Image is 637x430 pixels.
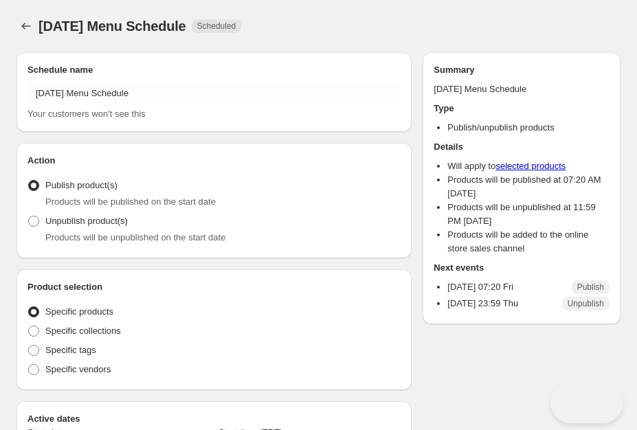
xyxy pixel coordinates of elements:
[45,364,111,374] span: Specific vendors
[45,196,216,207] span: Products will be published on the start date
[568,298,604,309] span: Unpublish
[550,382,623,423] iframe: Help Scout Beacon - Open
[447,297,518,310] p: [DATE] 23:59 Thu
[45,326,121,336] span: Specific collections
[45,306,113,317] span: Specific products
[434,102,610,115] h2: Type
[45,216,128,226] span: Unpublish product(s)
[434,261,610,275] h2: Next events
[38,19,186,34] span: [DATE] Menu Schedule
[447,228,610,256] li: Products will be added to the online store sales channel
[27,154,401,168] h2: Action
[434,63,610,77] h2: Summary
[495,161,566,171] a: selected products
[577,282,604,293] span: Publish
[45,345,96,355] span: Specific tags
[27,280,401,294] h2: Product selection
[447,159,610,173] li: Will apply to
[447,280,513,294] p: [DATE] 07:20 Fri
[16,16,36,36] button: Schedules
[197,21,236,32] span: Scheduled
[27,109,146,119] span: Your customers won't see this
[45,180,118,190] span: Publish product(s)
[434,82,610,96] p: [DATE] Menu Schedule
[447,121,610,135] li: Publish/unpublish products
[27,63,401,77] h2: Schedule name
[447,173,610,201] li: Products will be published at 07:20 AM [DATE]
[434,140,610,154] h2: Details
[27,412,401,426] h2: Active dates
[45,232,225,242] span: Products will be unpublished on the start date
[447,201,610,228] li: Products will be unpublished at 11:59 PM [DATE]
